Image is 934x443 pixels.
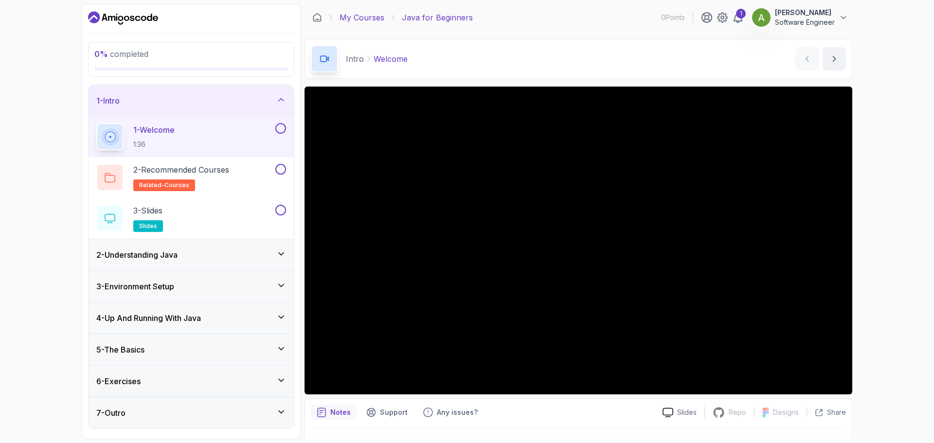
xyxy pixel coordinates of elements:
[795,47,819,71] button: previous content
[133,124,175,136] p: 1 - Welcome
[732,12,744,23] a: 1
[340,12,384,23] a: My Courses
[96,344,144,355] h3: 5 - The Basics
[305,87,852,394] iframe: 1 - Hi
[94,49,108,59] span: 0 %
[96,312,201,324] h3: 4 - Up And Running With Java
[133,164,229,176] p: 2 - Recommended Courses
[96,95,120,106] h3: 1 - Intro
[346,53,364,65] p: Intro
[374,53,408,65] p: Welcome
[89,239,294,270] button: 2-Understanding Java
[736,9,746,18] div: 1
[380,408,408,417] p: Support
[94,49,148,59] span: completed
[139,222,157,230] span: slides
[88,10,158,26] a: Dashboard
[360,405,413,420] button: Support button
[437,408,478,417] p: Any issues?
[89,85,294,116] button: 1-Intro
[139,181,189,189] span: related-courses
[775,18,835,27] p: Software Engineer
[96,164,286,191] button: 2-Recommended Coursesrelated-courses
[807,408,846,417] button: Share
[655,408,704,418] a: Slides
[96,407,126,419] h3: 7 - Outro
[677,408,697,417] p: Slides
[773,408,799,417] p: Designs
[775,8,835,18] p: [PERSON_NAME]
[417,405,484,420] button: Feedback button
[89,334,294,365] button: 5-The Basics
[330,408,351,417] p: Notes
[729,408,746,417] p: Repo
[311,405,357,420] button: notes button
[752,8,848,27] button: user profile image[PERSON_NAME]Software Engineer
[89,302,294,334] button: 4-Up And Running With Java
[96,375,141,387] h3: 6 - Exercises
[661,13,685,22] p: 0 Points
[312,13,322,22] a: Dashboard
[96,281,174,292] h3: 3 - Environment Setup
[752,8,771,27] img: user profile image
[89,366,294,397] button: 6-Exercises
[823,47,846,71] button: next content
[96,249,178,261] h3: 2 - Understanding Java
[96,123,286,150] button: 1-Welcome1:36
[402,12,473,23] p: Java for Beginners
[96,205,286,232] button: 3-Slidesslides
[133,205,162,216] p: 3 - Slides
[89,271,294,302] button: 3-Environment Setup
[827,408,846,417] p: Share
[133,140,175,149] p: 1:36
[89,397,294,428] button: 7-Outro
